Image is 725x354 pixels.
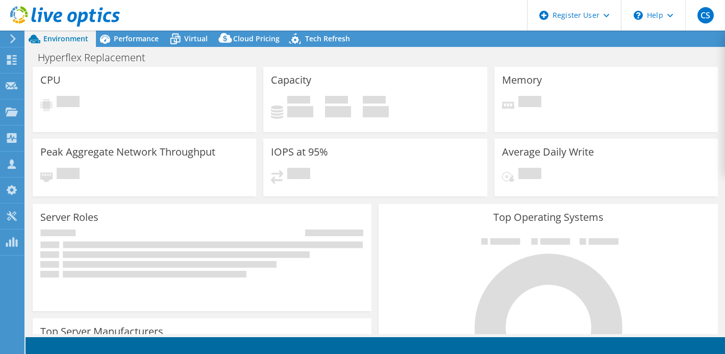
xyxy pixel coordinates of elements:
span: Pending [57,96,80,110]
h3: CPU [40,74,61,86]
svg: \n [634,11,643,20]
h3: Memory [502,74,542,86]
span: CS [697,7,714,23]
span: Pending [287,168,310,182]
h4: 0 GiB [363,106,389,117]
h4: 0 GiB [325,106,351,117]
span: Pending [57,168,80,182]
h3: Peak Aggregate Network Throughput [40,146,215,158]
h3: IOPS at 95% [271,146,328,158]
h3: Top Operating Systems [386,212,710,223]
span: Cloud Pricing [233,34,280,43]
span: Tech Refresh [305,34,350,43]
h3: Top Server Manufacturers [40,326,163,337]
h3: Capacity [271,74,311,86]
h3: Server Roles [40,212,98,223]
span: Used [287,96,310,106]
span: Free [325,96,348,106]
span: Pending [518,168,541,182]
span: Pending [518,96,541,110]
h1: Hyperflex Replacement [33,52,161,63]
h4: 0 GiB [287,106,313,117]
span: Virtual [184,34,208,43]
h3: Average Daily Write [502,146,594,158]
span: Environment [43,34,88,43]
span: Total [363,96,386,106]
span: Performance [114,34,159,43]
